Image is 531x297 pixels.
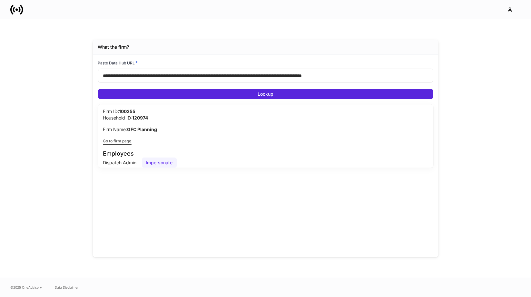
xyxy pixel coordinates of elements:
div: Lookup [258,91,273,97]
div: Go to firm page [103,138,132,144]
span: © 2025 OneAdvisory [10,285,42,290]
p: Dispatch Admin [103,159,137,166]
a: Data Disclaimer [55,285,79,290]
h6: Paste Data Hub URL [98,60,138,66]
button: Impersonate [142,158,177,168]
p: Firm ID: [103,108,428,115]
button: Lookup [98,89,433,99]
p: Household ID: [103,115,428,121]
b: 100255 [119,109,136,114]
div: Impersonate [146,159,173,166]
p: Firm Name: [103,126,428,133]
div: What the firm? [98,44,129,50]
h4: Employees [103,150,428,158]
button: Go to firm page [103,138,428,144]
b: GFC Planning [127,127,157,132]
b: 120974 [133,115,148,120]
